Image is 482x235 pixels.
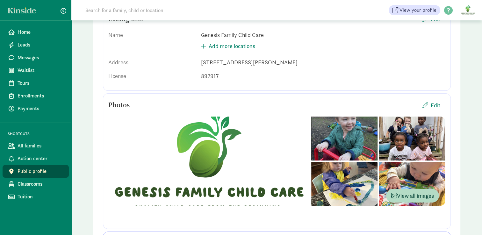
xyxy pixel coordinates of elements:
div: Name [108,31,196,53]
div: [STREET_ADDRESS][PERSON_NAME] [201,58,445,67]
button: Edit [417,98,445,112]
a: Enrollments [3,89,69,102]
span: Leads [18,41,64,49]
span: Tours [18,79,64,87]
button: Add more locations [196,39,260,53]
a: Home [3,26,69,39]
input: Search for a family, child or location [82,4,260,17]
a: Waitlist [3,64,69,77]
span: Tuition [18,193,64,201]
span: Messages [18,54,64,61]
span: Add more locations [209,42,255,50]
span: Public profile [18,167,64,175]
span: Payments [18,105,64,112]
span: Home [18,28,64,36]
span: Action center [18,155,64,162]
a: Leads [3,39,69,51]
h5: Photos [108,101,130,109]
a: View your profile [389,5,440,15]
span: Waitlist [18,67,64,74]
span: Classrooms [18,180,64,188]
a: Classrooms [3,178,69,190]
a: Messages [3,51,69,64]
span: All families [18,142,64,150]
a: All families [3,139,69,152]
a: Public profile [3,165,69,178]
button: View all images [386,189,439,203]
div: Genesis Family Child Care [201,31,445,39]
a: Tuition [3,190,69,203]
div: License [108,72,196,80]
a: Payments [3,102,69,115]
span: View all images [391,191,434,200]
div: Address [108,58,196,67]
a: Tours [3,77,69,89]
span: Enrollments [18,92,64,100]
span: Edit [431,101,440,110]
iframe: Chat Widget [450,204,482,235]
span: View your profile [399,6,436,14]
div: 892917 [201,72,445,80]
a: Action center [3,152,69,165]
